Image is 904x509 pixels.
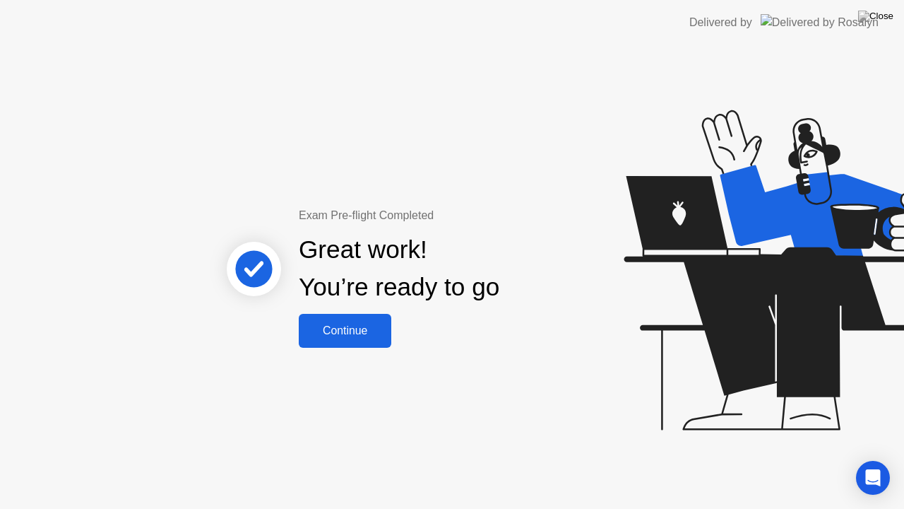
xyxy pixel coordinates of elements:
div: Delivered by [689,14,752,31]
button: Continue [299,314,391,348]
div: Exam Pre-flight Completed [299,207,590,224]
img: Delivered by Rosalyn [761,14,879,30]
div: Open Intercom Messenger [856,461,890,495]
div: Continue [303,324,387,337]
img: Close [858,11,893,22]
div: Great work! You’re ready to go [299,231,499,306]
